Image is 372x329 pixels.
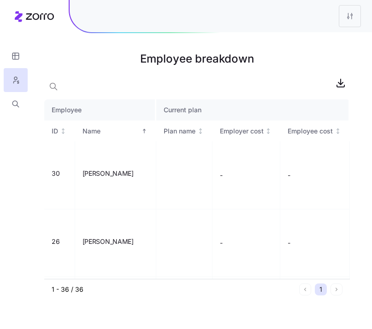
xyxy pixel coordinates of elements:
span: [PERSON_NAME] [83,237,134,246]
th: Plan nameNot sorted [156,121,213,142]
button: 1 [315,283,327,295]
div: Employee cost [288,126,333,136]
th: NameSorted ascending [75,121,157,142]
th: Employee [44,99,156,121]
span: - [288,171,290,180]
div: ID [52,126,58,136]
div: Name [83,126,140,136]
th: Employer costNot sorted [213,121,281,142]
th: Current plan [156,99,350,121]
span: 26 [52,237,59,246]
div: Plan name [164,126,195,136]
span: - [220,238,223,248]
span: - [220,171,223,180]
th: Employee costNot sorted [280,121,350,142]
span: - [288,238,290,248]
div: Not sorted [197,128,204,134]
div: 1 - 36 / 36 [52,285,295,294]
button: Next page [331,283,342,295]
button: Previous page [299,283,311,295]
span: 30 [52,169,59,178]
div: Not sorted [265,128,272,134]
div: Not sorted [335,128,341,134]
div: Employer cost [220,126,264,136]
h1: Employee breakdown [44,48,350,70]
div: Sorted ascending [141,128,148,134]
th: IDNot sorted [44,121,75,142]
div: Not sorted [60,128,66,134]
span: [PERSON_NAME] [83,169,134,178]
